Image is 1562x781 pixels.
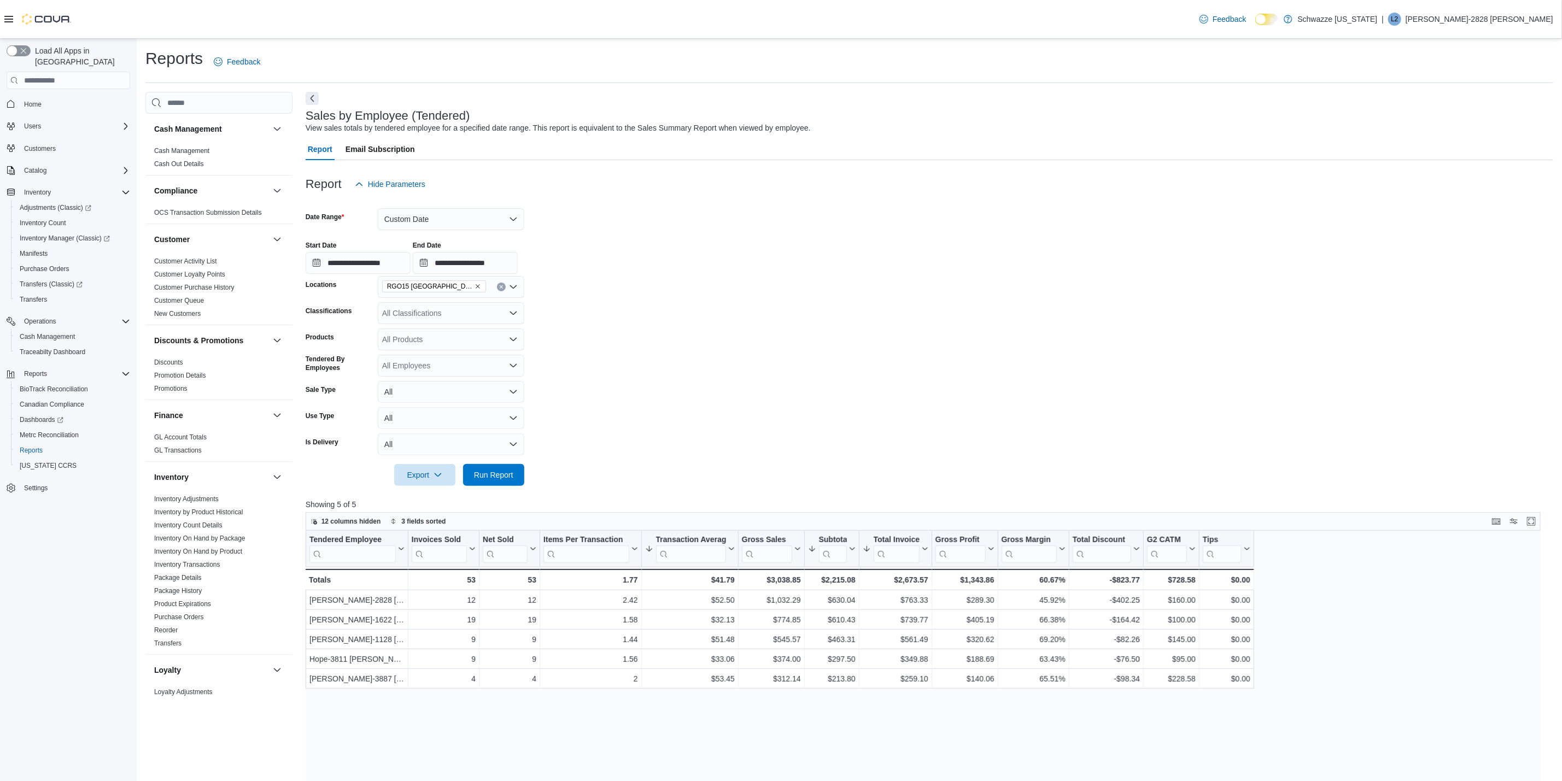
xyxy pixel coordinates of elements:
[645,594,734,607] div: $52.50
[306,109,470,122] h3: Sales by Employee (Tendered)
[543,614,638,627] div: 1.58
[154,410,268,421] button: Finance
[20,481,130,495] span: Settings
[483,535,536,563] button: Net Sold
[20,234,110,243] span: Inventory Manager (Classic)
[154,587,202,595] a: Package History
[2,96,134,111] button: Home
[24,122,41,131] span: Users
[20,481,52,495] a: Settings
[15,201,130,214] span: Adjustments (Classic)
[306,241,337,250] label: Start Date
[1147,535,1187,545] div: G2 CATM
[412,594,476,607] div: 12
[20,98,46,111] a: Home
[1203,535,1250,563] button: Tips
[656,535,726,563] div: Transaction Average
[474,469,513,480] span: Run Report
[543,535,638,563] button: Items Per Transaction
[321,517,381,526] span: 12 columns hidden
[154,147,209,155] a: Cash Management
[645,573,734,586] div: $41.79
[154,521,223,530] span: Inventory Count Details
[378,381,524,403] button: All
[11,200,134,215] a: Adjustments (Classic)
[15,232,130,245] span: Inventory Manager (Classic)
[309,594,405,607] div: [PERSON_NAME]-2828 [PERSON_NAME]
[154,613,204,621] span: Purchase Orders
[309,573,405,586] div: Totals
[1388,13,1401,26] div: Lizzette-2828 Marquez
[154,257,217,265] a: Customer Activity List
[15,383,130,396] span: BioTrack Reconciliation
[154,433,207,442] span: GL Account Totals
[2,366,134,381] button: Reports
[154,447,202,454] a: GL Transactions
[309,535,396,545] div: Tendered Employee
[2,119,134,134] button: Users
[483,614,536,627] div: 19
[11,277,134,292] a: Transfers (Classic)
[1195,8,1250,30] a: Feedback
[306,92,319,105] button: Next
[15,247,52,260] a: Manifests
[20,120,130,133] span: Users
[935,594,994,607] div: $289.30
[1525,515,1538,528] button: Enter fullscreen
[154,495,219,503] span: Inventory Adjustments
[20,315,130,328] span: Operations
[20,348,85,356] span: Traceabilty Dashboard
[154,574,202,582] a: Package Details
[11,292,134,307] button: Transfers
[1073,535,1131,545] div: Total Discount
[154,124,268,134] button: Cash Management
[154,296,204,305] span: Customer Queue
[1147,535,1196,563] button: G2 CATM
[271,184,284,197] button: Compliance
[154,124,222,134] h3: Cash Management
[863,614,928,627] div: $739.77
[808,573,856,586] div: $2,215.08
[15,444,47,457] a: Reports
[1391,13,1398,26] span: L2
[645,535,734,563] button: Transaction Average
[154,257,217,266] span: Customer Activity List
[154,639,182,647] a: Transfers
[20,249,48,258] span: Manifests
[154,600,211,608] a: Product Expirations
[24,317,56,326] span: Operations
[863,573,928,586] div: $2,673.57
[11,215,134,231] button: Inventory Count
[154,234,190,245] h3: Customer
[742,535,801,563] button: Gross Sales
[154,309,201,318] span: New Customers
[1073,573,1140,586] div: -$823.77
[11,231,134,246] a: Inventory Manager (Classic)
[11,412,134,427] a: Dashboards
[306,213,344,221] label: Date Range
[145,356,292,400] div: Discounts & Promotions
[11,246,134,261] button: Manifests
[145,144,292,175] div: Cash Management
[154,208,262,217] span: OCS Transaction Submission Details
[145,431,292,461] div: Finance
[306,438,338,447] label: Is Delivery
[819,535,847,563] div: Subtotal
[154,508,243,516] span: Inventory by Product Historical
[271,233,284,246] button: Customer
[154,335,243,346] h3: Discounts & Promotions
[154,534,245,543] span: Inventory On Hand by Package
[15,413,68,426] a: Dashboards
[483,535,528,563] div: Net Sold
[11,381,134,397] button: BioTrack Reconciliation
[935,573,994,586] div: $1,343.86
[2,314,134,329] button: Operations
[20,367,130,380] span: Reports
[483,573,536,586] div: 53
[24,144,56,153] span: Customers
[15,330,79,343] a: Cash Management
[15,459,81,472] a: [US_STATE] CCRS
[483,594,536,607] div: 12
[271,334,284,347] button: Discounts & Promotions
[2,480,134,496] button: Settings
